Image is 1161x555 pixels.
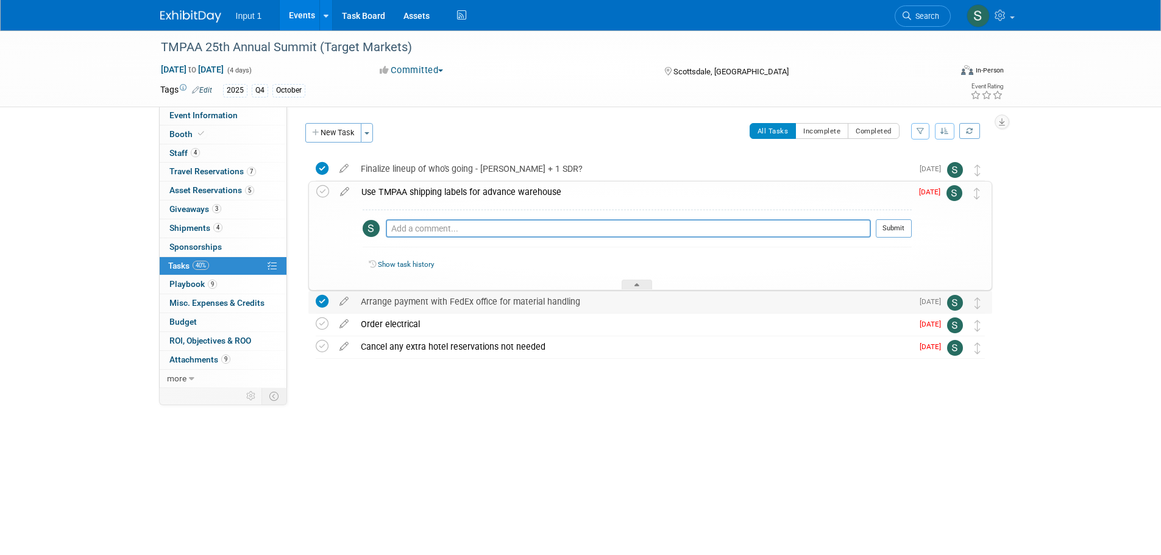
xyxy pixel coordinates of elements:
[355,291,912,312] div: Arrange payment with FedEx office for material handling
[169,317,197,327] span: Budget
[919,188,946,196] span: [DATE]
[355,158,912,179] div: Finalize lineup of who's going - [PERSON_NAME] + 1 SDR?
[920,297,947,306] span: [DATE]
[363,220,380,237] img: Susan Stout
[160,219,286,238] a: Shipments4
[920,320,947,328] span: [DATE]
[160,107,286,125] a: Event Information
[160,200,286,219] a: Giveaways3
[160,257,286,275] a: Tasks40%
[160,83,212,97] td: Tags
[252,84,268,97] div: Q4
[947,162,963,178] img: Susan Stout
[970,83,1003,90] div: Event Rating
[160,351,286,369] a: Attachments9
[208,280,217,289] span: 9
[967,4,990,27] img: Susan Stout
[975,320,981,331] i: Move task
[911,12,939,21] span: Search
[975,342,981,354] i: Move task
[333,163,355,174] a: edit
[169,355,230,364] span: Attachments
[160,332,286,350] a: ROI, Objectives & ROO
[169,185,254,195] span: Asset Reservations
[213,223,222,232] span: 4
[160,125,286,144] a: Booth
[160,238,286,256] a: Sponsorships
[378,260,434,269] a: Show task history
[169,148,200,158] span: Staff
[226,66,252,74] span: (4 days)
[355,336,912,357] div: Cancel any extra hotel reservations not needed
[673,67,789,76] span: Scottsdale, [GEOGRAPHIC_DATA]
[198,130,204,137] i: Booth reservation complete
[236,11,262,21] span: Input 1
[193,261,209,270] span: 40%
[160,163,286,181] a: Travel Reservations7
[975,164,981,176] i: Move task
[959,123,980,139] a: Refresh
[212,204,221,213] span: 3
[160,370,286,388] a: more
[946,185,962,201] img: Susan Stout
[247,167,256,176] span: 7
[221,355,230,364] span: 9
[272,84,305,97] div: October
[876,219,912,238] button: Submit
[169,336,251,345] span: ROI, Objectives & ROO
[160,313,286,331] a: Budget
[333,296,355,307] a: edit
[848,123,900,139] button: Completed
[947,340,963,356] img: Susan Stout
[160,294,286,313] a: Misc. Expenses & Credits
[334,186,355,197] a: edit
[186,65,198,74] span: to
[169,298,265,308] span: Misc. Expenses & Credits
[160,182,286,200] a: Asset Reservations5
[191,148,200,157] span: 4
[169,204,221,214] span: Giveaways
[160,64,224,75] span: [DATE] [DATE]
[169,110,238,120] span: Event Information
[947,295,963,311] img: Susan Stout
[305,123,361,143] button: New Task
[920,342,947,351] span: [DATE]
[167,373,186,383] span: more
[879,63,1004,82] div: Event Format
[947,317,963,333] img: Susan Stout
[192,86,212,94] a: Edit
[355,314,912,334] div: Order electrical
[261,388,286,404] td: Toggle Event Tabs
[961,65,973,75] img: Format-Inperson.png
[169,242,222,252] span: Sponsorships
[333,341,355,352] a: edit
[375,64,448,77] button: Committed
[169,223,222,233] span: Shipments
[920,164,947,173] span: [DATE]
[795,123,848,139] button: Incomplete
[245,186,254,195] span: 5
[169,166,256,176] span: Travel Reservations
[160,275,286,294] a: Playbook9
[168,261,209,270] span: Tasks
[157,37,932,58] div: TMPAA 25th Annual Summit (Target Markets)
[895,5,951,27] a: Search
[160,10,221,23] img: ExhibitDay
[223,84,247,97] div: 2025
[750,123,797,139] button: All Tasks
[975,66,1004,75] div: In-Person
[974,188,980,199] i: Move task
[975,297,981,309] i: Move task
[160,144,286,163] a: Staff4
[241,388,262,404] td: Personalize Event Tab Strip
[169,129,207,139] span: Booth
[333,319,355,330] a: edit
[169,279,217,289] span: Playbook
[355,182,912,202] div: Use TMPAA shipping labels for advance warehouse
